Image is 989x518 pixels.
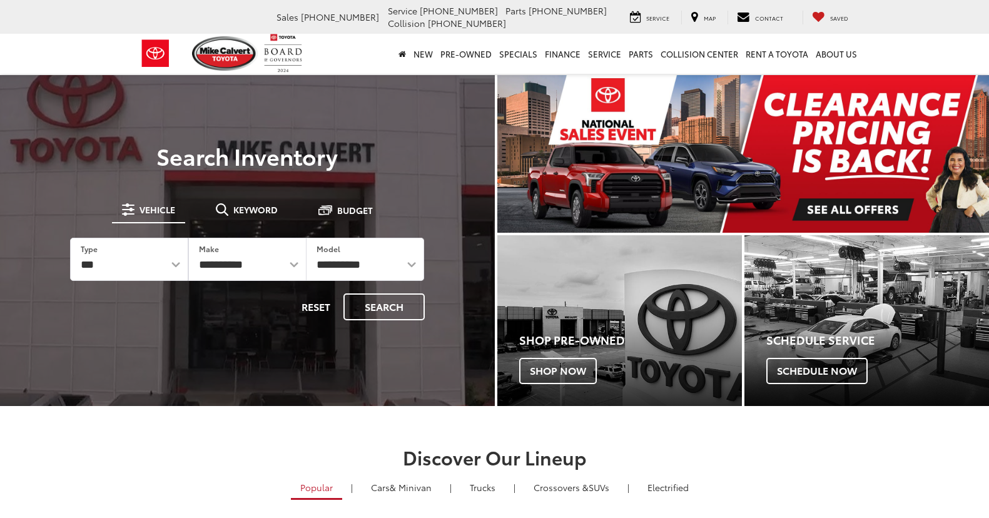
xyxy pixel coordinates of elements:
[388,17,425,29] span: Collision
[766,358,868,384] span: Schedule Now
[812,34,861,74] a: About Us
[584,34,625,74] a: Service
[519,358,597,384] span: Shop Now
[233,205,278,214] span: Keyword
[638,477,698,498] a: Electrified
[192,36,258,71] img: Mike Calvert Toyota
[742,34,812,74] a: Rent a Toyota
[428,17,506,29] span: [PHONE_NUMBER]
[497,235,742,407] div: Toyota
[132,33,179,74] img: Toyota
[681,11,725,24] a: Map
[276,11,298,23] span: Sales
[388,4,417,17] span: Service
[420,4,498,17] span: [PHONE_NUMBER]
[744,235,989,407] a: Schedule Service Schedule Now
[624,481,632,494] li: |
[803,11,858,24] a: My Saved Vehicles
[395,34,410,74] a: Home
[621,11,679,24] a: Service
[510,481,519,494] li: |
[497,235,742,407] a: Shop Pre-Owned Shop Now
[437,34,495,74] a: Pre-Owned
[755,14,783,22] span: Contact
[291,477,342,500] a: Popular
[529,4,607,17] span: [PHONE_NUMBER]
[728,11,793,24] a: Contact
[704,14,716,22] span: Map
[625,34,657,74] a: Parts
[410,34,437,74] a: New
[291,293,341,320] button: Reset
[657,34,742,74] a: Collision Center
[343,293,425,320] button: Search
[390,481,432,494] span: & Minivan
[766,334,989,347] h4: Schedule Service
[317,243,340,254] label: Model
[534,481,589,494] span: Crossovers &
[139,205,175,214] span: Vehicle
[337,206,373,215] span: Budget
[744,235,989,407] div: Toyota
[541,34,584,74] a: Finance
[447,481,455,494] li: |
[830,14,848,22] span: Saved
[301,11,379,23] span: [PHONE_NUMBER]
[524,477,619,498] a: SUVs
[495,34,541,74] a: Specials
[348,481,356,494] li: |
[81,243,98,254] label: Type
[460,477,505,498] a: Trucks
[199,243,219,254] label: Make
[362,477,441,498] a: Cars
[54,447,936,467] h2: Discover Our Lineup
[519,334,742,347] h4: Shop Pre-Owned
[646,14,669,22] span: Service
[505,4,526,17] span: Parts
[53,143,442,168] h3: Search Inventory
